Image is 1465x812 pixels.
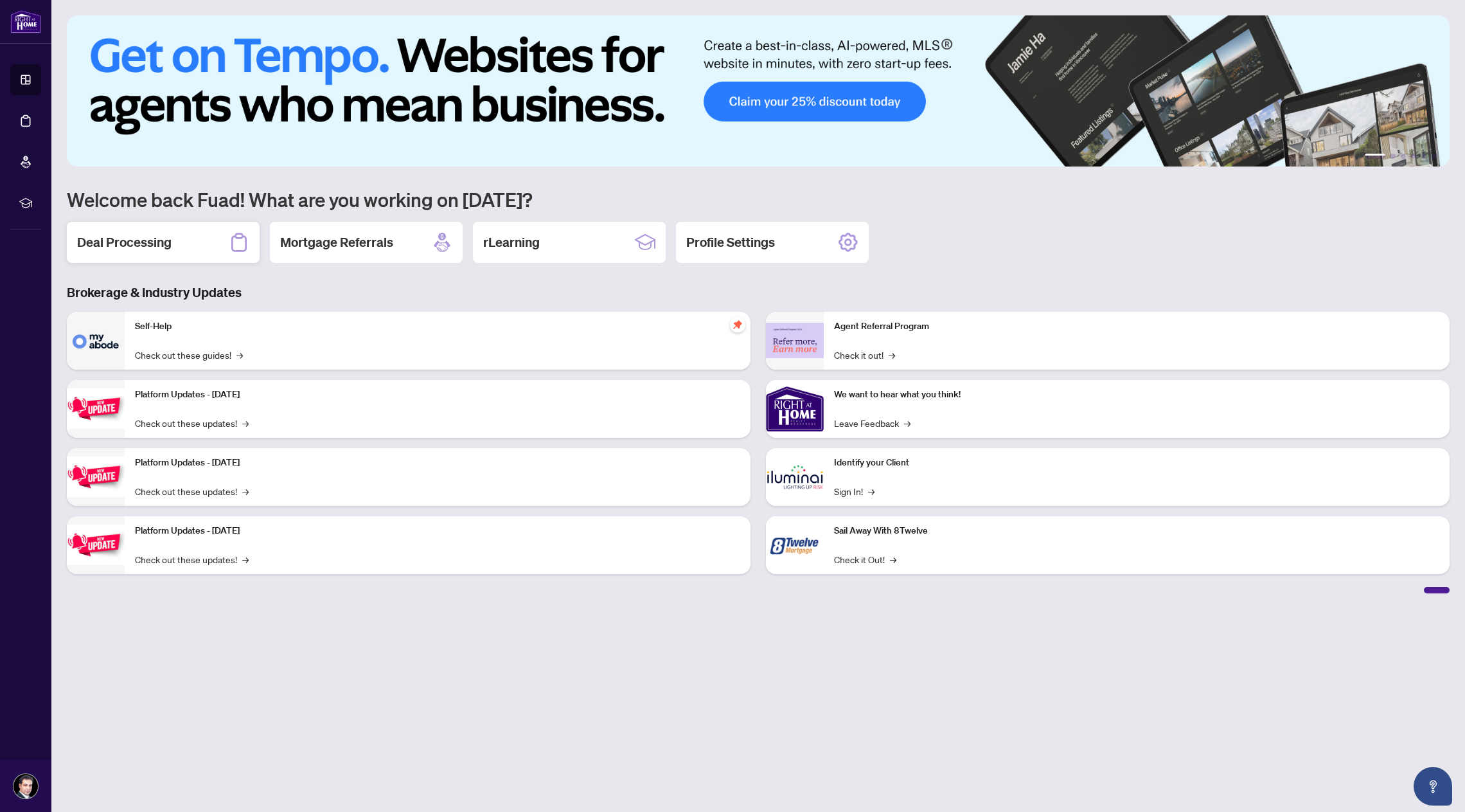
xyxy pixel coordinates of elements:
[834,484,875,498] a: Sign In!→
[1390,154,1396,159] button: 2
[834,348,895,362] a: Check it out!→
[135,416,249,430] a: Check out these updates!→
[686,233,775,251] h2: Profile Settings
[135,552,249,566] a: Check out these updates!→
[730,317,745,332] span: pushpin
[1411,154,1416,159] button: 4
[904,416,910,430] span: →
[868,484,875,498] span: →
[766,380,824,438] img: We want to hear what you think!
[834,320,1439,334] p: Agent Referral Program
[242,484,249,498] span: →
[236,348,243,362] span: →
[135,524,740,538] p: Platform Updates - [DATE]
[1432,154,1437,159] button: 6
[135,348,243,362] a: Check out these guides!→
[135,388,740,402] p: Platform Updates - [DATE]
[1365,154,1385,159] button: 1
[67,525,125,565] img: Platform Updates - June 23, 2025
[242,416,249,430] span: →
[834,388,1439,402] p: We want to hear what you think!
[834,456,1439,470] p: Identify your Client
[67,15,1450,167] img: Slide 0
[1421,154,1426,159] button: 5
[67,284,1450,302] h3: Brokerage & Industry Updates
[766,448,824,506] img: Identify your Client
[135,320,740,334] p: Self-Help
[67,388,125,429] img: Platform Updates - July 21, 2025
[10,10,41,33] img: logo
[1414,767,1452,806] button: Open asap
[135,484,249,498] a: Check out these updates!→
[766,516,824,574] img: Sail Away With 8Twelve
[242,552,249,566] span: →
[67,312,125,370] img: Self-Help
[889,348,895,362] span: →
[834,416,910,430] a: Leave Feedback→
[280,233,393,251] h2: Mortgage Referrals
[483,233,540,251] h2: rLearning
[77,233,172,251] h2: Deal Processing
[67,187,1450,212] h1: Welcome back Fuad! What are you working on [DATE]?
[890,552,896,566] span: →
[766,323,824,358] img: Agent Referral Program
[834,552,896,566] a: Check it Out!→
[67,456,125,497] img: Platform Updates - July 8, 2025
[1401,154,1406,159] button: 3
[834,524,1439,538] p: Sail Away With 8Twelve
[135,456,740,470] p: Platform Updates - [DATE]
[13,774,38,798] img: Profile Icon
